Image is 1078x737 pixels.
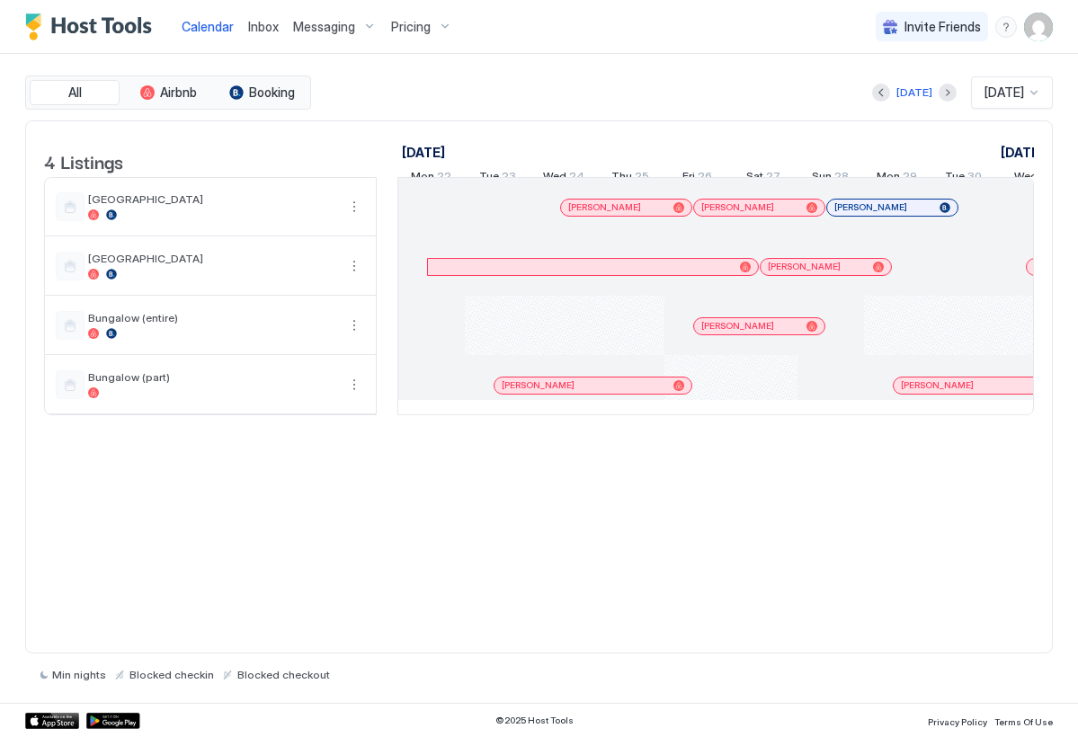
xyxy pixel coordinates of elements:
[904,19,981,35] span: Invite Friends
[995,16,1017,38] div: menu
[701,320,774,332] span: [PERSON_NAME]
[88,311,336,324] span: Bungalow (entire)
[343,374,365,395] button: More options
[984,84,1024,101] span: [DATE]
[182,17,234,36] a: Calendar
[495,715,574,726] span: © 2025 Host Tools
[939,84,957,102] button: Next month
[903,169,917,188] span: 29
[343,255,365,277] button: More options
[30,80,120,105] button: All
[812,169,832,188] span: Sun
[994,716,1053,727] span: Terms Of Use
[945,169,965,188] span: Tue
[217,80,307,105] button: Booking
[1024,13,1053,41] div: User profile
[994,711,1053,730] a: Terms Of Use
[88,252,336,265] span: [GEOGRAPHIC_DATA]
[635,169,649,188] span: 25
[479,169,499,188] span: Tue
[25,13,160,40] a: Host Tools Logo
[872,165,922,191] a: September 29, 2025
[406,165,456,191] a: September 22, 2025
[343,315,365,336] button: More options
[160,84,197,101] span: Airbnb
[68,84,82,101] span: All
[129,668,214,681] span: Blocked checkin
[343,255,365,277] div: menu
[896,84,932,101] div: [DATE]
[872,84,890,102] button: Previous month
[86,713,140,729] a: Google Play Store
[701,201,774,213] span: [PERSON_NAME]
[397,139,450,165] a: September 22, 2025
[746,169,763,188] span: Sat
[88,192,336,206] span: [GEOGRAPHIC_DATA]
[1014,169,1038,188] span: Wed
[343,196,365,218] button: More options
[768,261,841,272] span: [PERSON_NAME]
[88,370,336,384] span: Bungalow (part)
[901,379,974,391] span: [PERSON_NAME]
[607,165,654,191] a: September 25, 2025
[237,668,330,681] span: Blocked checkout
[928,716,987,727] span: Privacy Policy
[437,169,451,188] span: 22
[293,19,355,35] span: Messaging
[391,19,431,35] span: Pricing
[834,201,907,213] span: [PERSON_NAME]
[343,196,365,218] div: menu
[343,374,365,395] div: menu
[928,711,987,730] a: Privacy Policy
[539,165,589,191] a: September 24, 2025
[343,315,365,336] div: menu
[502,379,575,391] span: [PERSON_NAME]
[123,80,213,105] button: Airbnb
[568,201,641,213] span: [PERSON_NAME]
[807,165,853,191] a: September 28, 2025
[678,165,717,191] a: September 26, 2025
[742,165,785,191] a: September 27, 2025
[967,169,982,188] span: 30
[25,75,311,110] div: tab-group
[682,169,695,188] span: Fri
[182,19,234,34] span: Calendar
[834,169,849,188] span: 28
[502,169,516,188] span: 23
[52,668,106,681] span: Min nights
[44,147,123,174] span: 4 Listings
[248,17,279,36] a: Inbox
[411,169,434,188] span: Mon
[248,19,279,34] span: Inbox
[698,169,712,188] span: 26
[877,169,900,188] span: Mon
[25,713,79,729] a: App Store
[894,82,935,103] button: [DATE]
[996,139,1048,165] a: October 1, 2025
[569,169,584,188] span: 24
[611,169,632,188] span: Thu
[249,84,295,101] span: Booking
[475,165,521,191] a: September 23, 2025
[543,169,566,188] span: Wed
[766,169,780,188] span: 27
[1010,165,1049,191] a: October 1, 2025
[940,165,986,191] a: September 30, 2025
